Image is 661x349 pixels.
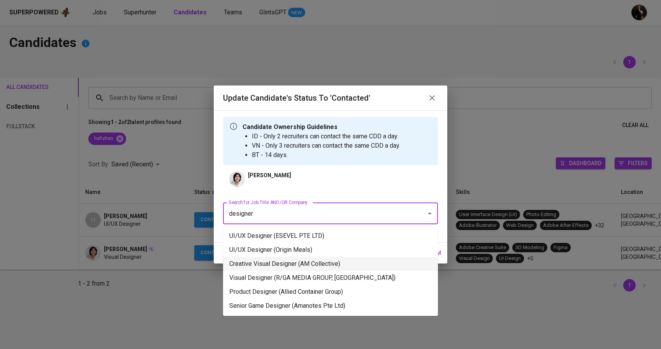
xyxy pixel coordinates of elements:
li: Product Designer (Allied Container Group) [223,285,438,299]
li: Visual Designer (R/GA MEDIA GROUP, [GEOGRAPHIC_DATA]) [223,271,438,285]
p: Candidate Ownership Guidelines [243,122,400,132]
li: UI/UX Designer (Origin Meals) [223,243,438,257]
li: UI/UX Designer (ESEVEL PTE LTD) [223,229,438,243]
p: [PERSON_NAME] [248,171,291,179]
h6: Update Candidate's Status to 'Contacted' [223,92,370,104]
li: VN - Only 3 recruiters can contact the same CDD a day. [252,141,400,150]
li: Creative Visual Designer (AM Collective) [223,257,438,271]
li: ID - Only 2 recruiters can contact the same CDD a day. [252,132,400,141]
img: 375d4f48f317f34e913d6f3f8a204ffa.jpg [229,171,245,187]
li: Senior Game Designer (Amanotes Pte Ltd) [223,299,438,313]
li: BT - 14 days. [252,150,400,160]
button: Close [424,208,435,219]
